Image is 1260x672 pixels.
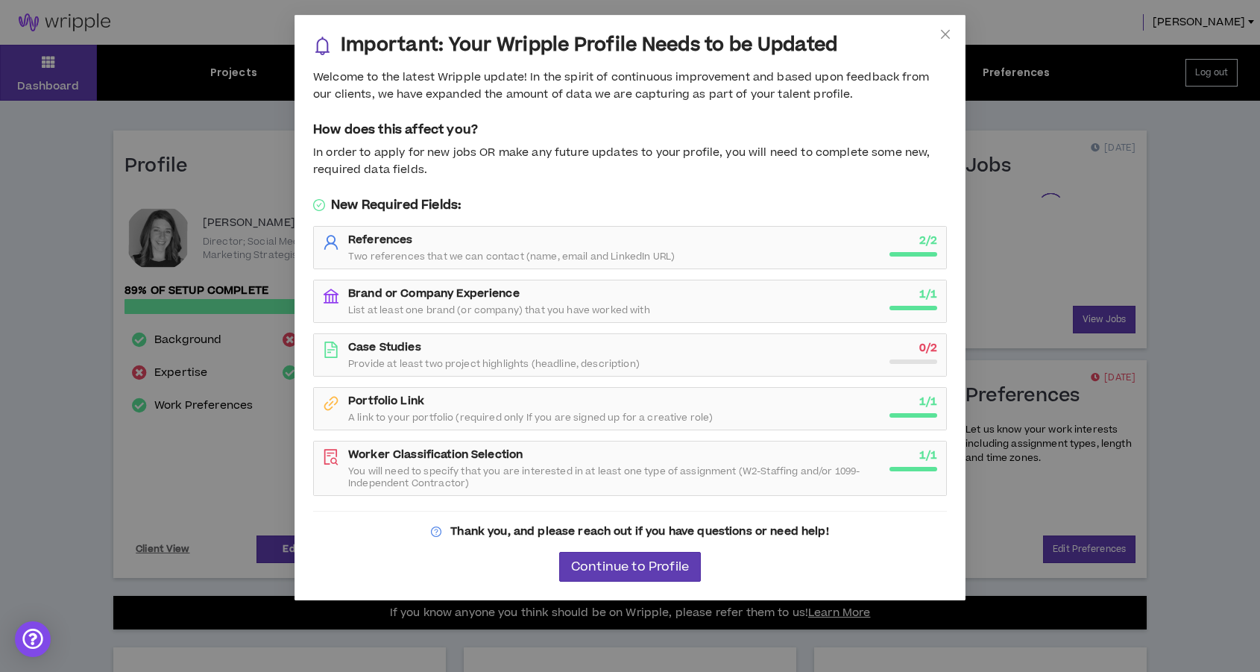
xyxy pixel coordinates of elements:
[348,251,675,263] span: Two references that we can contact (name, email and LinkedIn URL)
[348,465,881,489] span: You will need to specify that you are interested in at least one type of assignment (W2-Staffing ...
[919,233,937,248] strong: 2 / 2
[313,69,947,103] div: Welcome to the latest Wripple update! In the spirit of continuous improvement and based upon feed...
[571,560,689,574] span: Continue to Profile
[323,234,339,251] span: user
[313,196,947,214] h5: New Required Fields:
[313,145,947,178] div: In order to apply for new jobs OR make any future updates to your profile, you will need to compl...
[323,449,339,465] span: file-search
[313,121,947,139] h5: How does this affect you?
[348,447,523,462] strong: Worker Classification Selection
[348,232,412,248] strong: References
[919,394,937,409] strong: 1 / 1
[323,342,339,358] span: file-text
[925,15,966,55] button: Close
[313,37,332,55] span: bell
[348,286,520,301] strong: Brand or Company Experience
[939,28,951,40] span: close
[559,552,701,582] button: Continue to Profile
[348,304,650,316] span: List at least one brand (or company) that you have worked with
[431,527,441,537] span: question-circle
[323,395,339,412] span: link
[919,448,937,463] strong: 1 / 1
[348,393,424,409] strong: Portfolio Link
[348,339,421,355] strong: Case Studies
[323,288,339,304] span: bank
[919,340,937,356] strong: 0 / 2
[341,34,837,57] h3: Important: Your Wripple Profile Needs to be Updated
[919,286,937,302] strong: 1 / 1
[313,199,325,211] span: check-circle
[348,358,640,370] span: Provide at least two project highlights (headline, description)
[348,412,713,424] span: A link to your portfolio (required only If you are signed up for a creative role)
[15,621,51,657] div: Open Intercom Messenger
[450,524,828,539] strong: Thank you, and please reach out if you have questions or need help!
